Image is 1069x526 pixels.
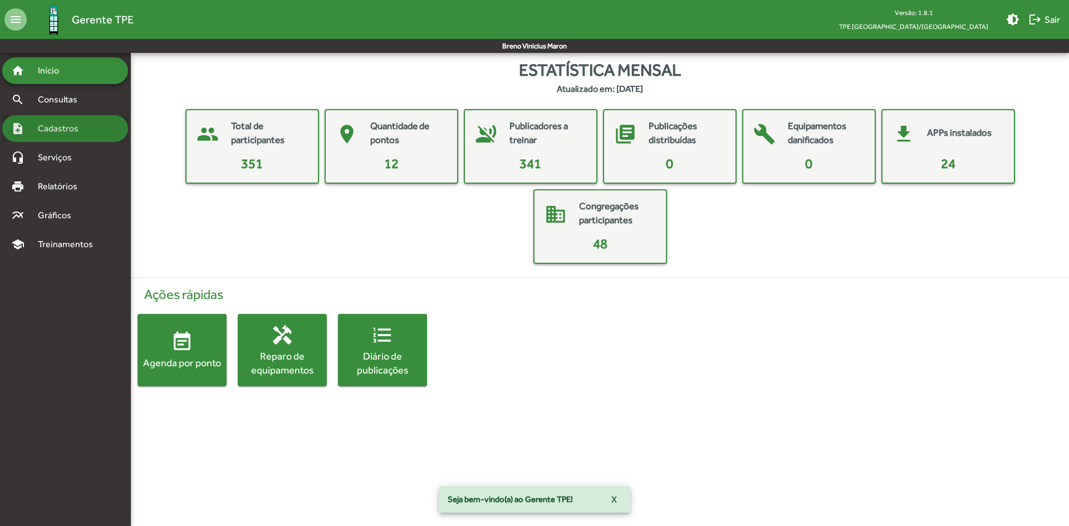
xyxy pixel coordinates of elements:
mat-card-title: Congregações participantes [579,199,655,228]
span: 24 [941,156,955,171]
span: 351 [241,156,263,171]
button: X [602,489,626,509]
span: 12 [384,156,399,171]
mat-icon: multiline_chart [11,209,24,222]
mat-icon: handyman [271,323,293,346]
mat-card-title: Publicadores a treinar [509,119,585,148]
div: Diário de publicações [338,348,427,376]
button: Agenda por ponto [138,314,227,386]
mat-icon: people [191,117,224,151]
mat-card-title: Publicações distribuídas [649,119,724,148]
span: Início [31,64,75,77]
div: Versão: 1.8.1 [830,6,997,19]
mat-icon: brightness_medium [1006,13,1019,26]
mat-icon: domain [539,198,572,231]
mat-icon: place [330,117,364,151]
mat-icon: home [11,64,24,77]
mat-icon: headset_mic [11,151,24,164]
mat-icon: voice_over_off [469,117,503,151]
div: Agenda por ponto [138,356,227,370]
span: Gerente TPE [72,11,134,28]
mat-icon: build [748,117,781,151]
mat-card-title: Total de participantes [231,119,307,148]
mat-icon: event_note [171,331,193,353]
span: 0 [805,156,812,171]
span: Sair [1028,9,1060,30]
span: Treinamentos [31,238,106,251]
mat-icon: logout [1028,13,1042,26]
mat-icon: menu [4,8,27,31]
span: Cadastros [31,122,93,135]
span: Relatórios [31,180,92,193]
mat-icon: search [11,93,24,106]
a: Gerente TPE [27,2,134,38]
div: Reparo de equipamentos [238,348,327,376]
mat-card-title: Quantidade de pontos [370,119,446,148]
span: TPE [GEOGRAPHIC_DATA]/[GEOGRAPHIC_DATA] [830,19,997,33]
mat-icon: print [11,180,24,193]
h4: Ações rápidas [138,287,1062,303]
img: Logo [36,2,72,38]
mat-card-title: APPs instalados [927,126,992,140]
strong: Atualizado em: [DATE] [557,82,643,96]
mat-icon: note_add [11,122,24,135]
span: 48 [593,236,607,251]
span: Consultas [31,93,92,106]
span: Estatística mensal [519,57,681,82]
button: Reparo de equipamentos [238,314,327,386]
mat-card-title: Equipamentos danificados [788,119,864,148]
span: Gráficos [31,209,86,222]
span: X [611,489,617,509]
mat-icon: library_books [609,117,642,151]
button: Diário de publicações [338,314,427,386]
mat-icon: get_app [887,117,920,151]
mat-icon: school [11,238,24,251]
span: 0 [666,156,673,171]
span: 341 [519,156,541,171]
span: Seja bem-vindo(a) ao Gerente TPE! [448,494,573,505]
span: Serviços [31,151,87,164]
button: Sair [1024,9,1065,30]
mat-icon: format_list_numbered [371,323,394,346]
